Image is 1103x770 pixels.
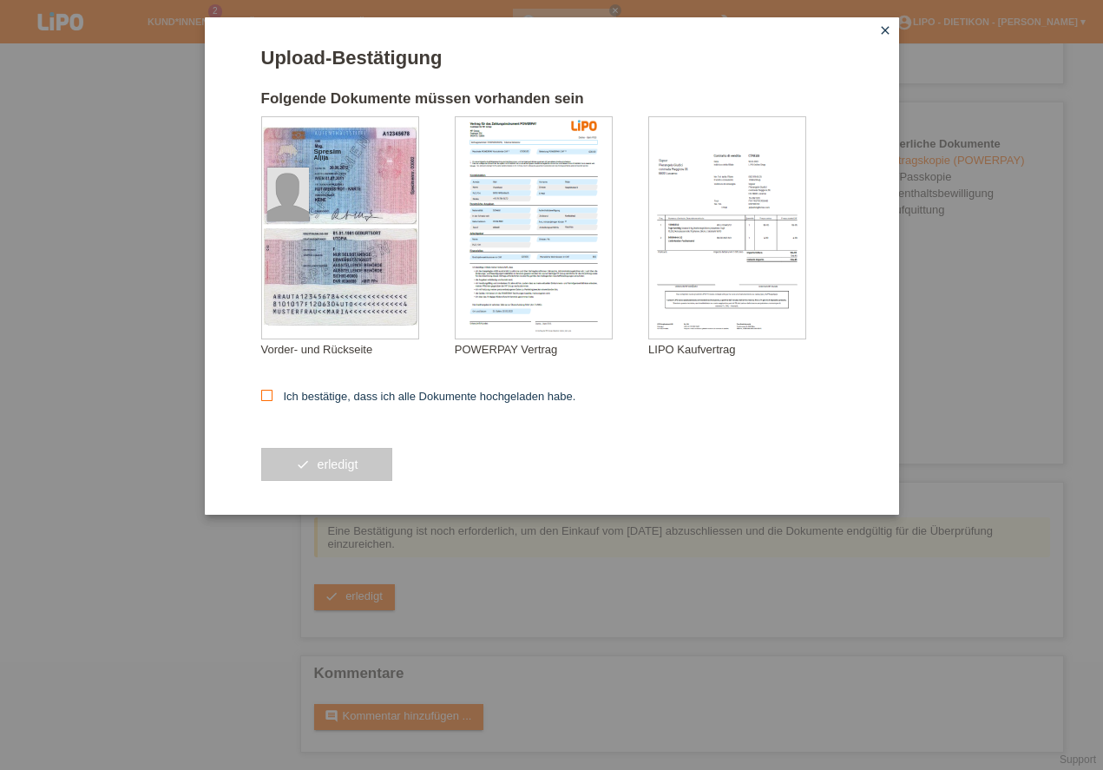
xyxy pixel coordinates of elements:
h1: Upload-Bestätigung [261,47,843,69]
div: Vorder- und Rückseite [261,343,455,356]
span: erledigt [317,457,358,471]
img: upload_document_confirmation_type_contract_kkg_whitelabel.png [456,117,612,339]
div: LIPO Kaufvertrag [648,343,842,356]
img: 39073_print.png [571,120,597,131]
div: POWERPAY Vertrag [455,343,648,356]
h2: Folgende Dokumente müssen vorhanden sein [261,90,843,116]
img: upload_document_confirmation_type_id_foreign_empty.png [262,117,418,339]
button: check erledigt [261,448,393,481]
img: foreign_id_photo_male.png [267,168,309,221]
img: upload_document_confirmation_type_receipt_generic.png [649,117,805,339]
i: check [296,457,310,471]
a: close [874,22,896,42]
label: Ich bestätige, dass ich alle Dokumente hochgeladen habe. [261,390,576,403]
div: Spresim [314,148,401,155]
div: Aljija [314,155,401,161]
i: close [878,23,892,37]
